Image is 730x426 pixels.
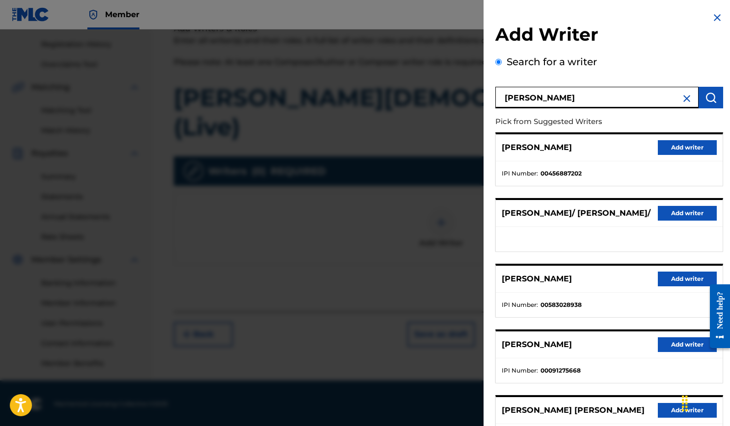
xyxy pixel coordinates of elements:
[502,366,538,375] span: IPI Number :
[495,24,723,49] h2: Add Writer
[703,276,730,357] iframe: Resource Center
[705,92,717,103] img: Search Works
[495,111,667,132] p: Pick from Suggested Writers
[658,206,717,221] button: Add writer
[681,93,693,104] img: close
[507,56,597,68] label: Search for a writer
[658,272,717,286] button: Add writer
[502,207,650,219] p: [PERSON_NAME]/ [PERSON_NAME]/
[12,7,50,22] img: MLC Logo
[105,9,139,20] span: Member
[677,389,693,418] div: Drag
[502,404,645,416] p: [PERSON_NAME] [PERSON_NAME]
[502,142,572,153] p: [PERSON_NAME]
[658,403,717,418] button: Add writer
[658,337,717,352] button: Add writer
[541,301,582,309] strong: 00583028938
[541,366,581,375] strong: 00091275668
[87,9,99,21] img: Top Rightsholder
[658,140,717,155] button: Add writer
[502,169,538,178] span: IPI Number :
[502,273,572,285] p: [PERSON_NAME]
[502,339,572,351] p: [PERSON_NAME]
[502,301,538,309] span: IPI Number :
[681,379,730,426] iframe: Chat Widget
[541,169,582,178] strong: 00456887202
